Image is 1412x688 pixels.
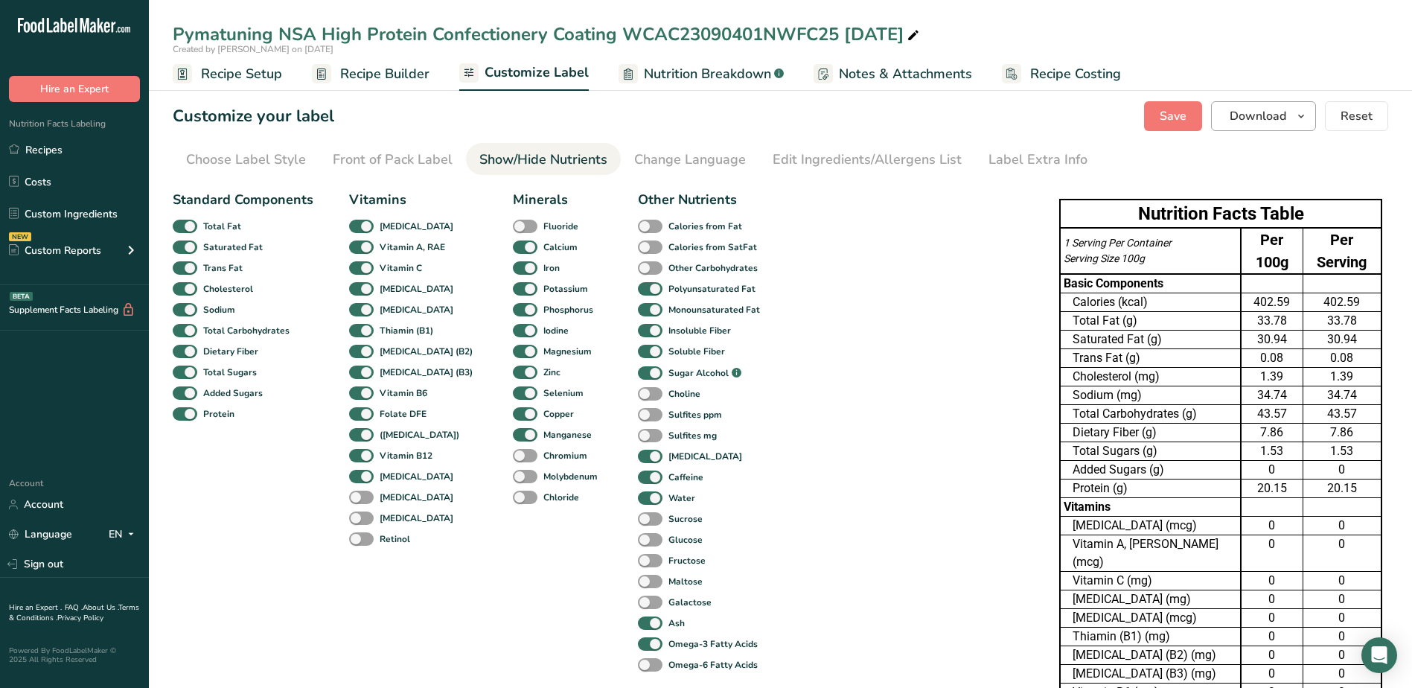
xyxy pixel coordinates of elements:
b: Potassium [543,282,588,296]
b: Folate DFE [380,407,427,421]
b: [MEDICAL_DATA] [380,512,453,525]
div: 1.39 [1245,368,1300,386]
button: Reset [1325,101,1388,131]
td: Saturated Fat (g) [1060,331,1241,349]
span: Nutrition Breakdown [644,64,771,84]
b: [MEDICAL_DATA] [380,220,453,233]
a: Customize Label [459,56,589,92]
div: Vitamins [349,190,477,210]
td: [MEDICAL_DATA] (B2) (mg) [1060,646,1241,665]
b: Total Fat [203,220,241,233]
div: 0 [1245,609,1300,627]
div: Label Extra Info [988,150,1087,170]
td: Dietary Fiber (g) [1060,424,1241,442]
td: Vitamin A, [PERSON_NAME] (mcg) [1060,535,1241,572]
a: Recipe Costing [1002,57,1121,91]
td: Vitamin C (mg) [1060,572,1241,590]
span: Save [1160,107,1186,125]
b: Retinol [380,532,410,546]
b: Calcium [543,241,578,254]
b: Total Sugars [203,366,257,379]
div: 0 [1306,535,1378,553]
div: Edit Ingredients/Allergens List [773,150,962,170]
b: Sulfites mg [668,429,717,442]
b: Chloride [543,491,579,504]
b: Dietary Fiber [203,345,258,358]
b: Sulfites ppm [668,408,722,421]
b: [MEDICAL_DATA] [380,282,453,296]
b: Chromium [543,449,587,462]
div: Change Language [634,150,746,170]
td: Cholesterol (mg) [1060,368,1241,386]
b: Manganese [543,428,592,442]
b: Maltose [668,575,703,588]
div: 43.57 [1306,405,1378,423]
button: Save [1144,101,1202,131]
b: Iodine [543,324,569,337]
b: Copper [543,407,574,421]
a: Recipe Builder [312,57,429,91]
b: [MEDICAL_DATA] [380,303,453,316]
b: Molybdenum [543,470,598,483]
b: ([MEDICAL_DATA]) [380,428,459,442]
b: Omega-6 Fatty Acids [668,658,758,672]
td: Sodium (mg) [1060,386,1241,405]
div: Open Intercom Messenger [1361,637,1397,673]
b: Protein [203,407,234,421]
b: Zinc [543,366,560,379]
div: 0 [1306,609,1378,627]
b: Vitamin B6 [380,386,427,400]
td: [MEDICAL_DATA] (mcg) [1060,517,1241,535]
b: [MEDICAL_DATA] [668,450,742,463]
b: Calories from SatFat [668,241,757,254]
button: Hire an Expert [9,76,140,102]
td: Total Sugars (g) [1060,442,1241,461]
td: Trans Fat (g) [1060,349,1241,368]
span: 100g [1121,252,1145,264]
a: FAQ . [65,602,83,613]
div: 43.57 [1245,405,1300,423]
b: Vitamin A, RAE [380,241,445,254]
b: [MEDICAL_DATA] (B3) [380,366,473,379]
b: Total Carbohydrates [203,324,290,337]
b: Sucrose [668,512,703,526]
a: Terms & Conditions . [9,602,139,623]
div: 20.15 [1245,480,1300,497]
div: Pymatuning NSA High Protein Confectionery Coating WCAC23090401NWFC25 [DATE] [173,21,922,48]
b: Fluoride [543,220,578,233]
a: Notes & Attachments [814,57,972,91]
div: 0 [1306,517,1378,535]
th: Nutrition Facts Table [1060,200,1381,228]
div: Other Nutrients [638,190,764,210]
div: 30.94 [1245,331,1300,348]
td: [MEDICAL_DATA] (mcg) [1060,609,1241,628]
b: Vitamin B12 [380,449,432,462]
div: Standard Components [173,190,313,210]
a: Recipe Setup [173,57,282,91]
div: 7.86 [1306,424,1378,442]
b: Calories from Fat [668,220,742,233]
a: Hire an Expert . [9,602,62,613]
td: Basic Components [1060,274,1241,293]
div: 1.53 [1245,442,1300,460]
div: 0 [1245,646,1300,664]
td: Added Sugars (g) [1060,461,1241,480]
a: Language [9,521,72,547]
div: 7.86 [1245,424,1300,442]
b: Sugar Alcohol [668,366,729,380]
div: 33.78 [1306,312,1378,330]
div: 0 [1245,628,1300,646]
div: Front of Pack Label [333,150,453,170]
div: 34.74 [1306,386,1378,404]
b: Polyunsaturated Fat [668,282,755,296]
b: Vitamin C [380,261,422,275]
td: Total Fat (g) [1060,312,1241,331]
b: Ash [668,617,685,630]
div: Custom Reports [9,243,101,258]
div: 402.59 [1245,293,1300,311]
b: Sodium [203,303,235,316]
b: Caffeine [668,471,703,484]
div: 0 [1306,461,1378,479]
div: 0 [1245,572,1300,590]
b: Soluble Fiber [668,345,725,358]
